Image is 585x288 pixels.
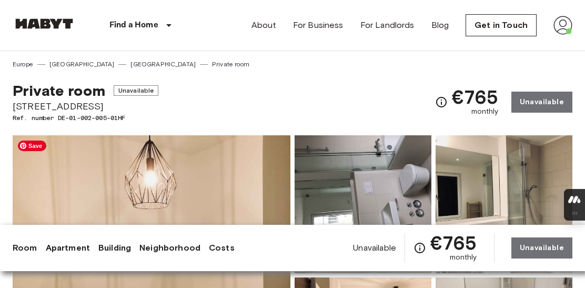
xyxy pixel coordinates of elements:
a: Get in Touch [466,14,537,36]
a: About [251,19,276,32]
p: Find a Home [109,19,158,32]
span: monthly [471,106,499,117]
a: Apartment [46,242,90,254]
a: For Landlords [360,19,415,32]
span: €765 [430,233,477,252]
a: Blog [431,19,449,32]
span: Unavailable [114,85,159,96]
a: Europe [13,59,33,69]
span: Unavailable [353,242,396,254]
a: [GEOGRAPHIC_DATA] [130,59,196,69]
img: Picture of unit DE-01-002-005-01HF [295,135,431,273]
img: avatar [553,16,572,35]
span: [STREET_ADDRESS] [13,100,158,113]
span: Save [18,141,46,151]
a: [GEOGRAPHIC_DATA] [49,59,115,69]
span: Private room [13,82,105,100]
a: For Business [293,19,344,32]
svg: Check cost overview for full price breakdown. Please note that discounts apply to new joiners onl... [435,96,448,108]
a: Building [98,242,131,254]
img: Habyt [13,18,76,29]
img: Picture of unit DE-01-002-005-01HF [436,135,572,273]
a: Costs [209,242,235,254]
svg: Check cost overview for full price breakdown. Please note that discounts apply to new joiners onl... [413,242,426,254]
a: Private room [212,59,249,69]
span: monthly [450,252,477,263]
span: Ref. number DE-01-002-005-01HF [13,113,158,123]
span: €765 [452,87,499,106]
a: Room [13,242,37,254]
a: Neighborhood [139,242,200,254]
